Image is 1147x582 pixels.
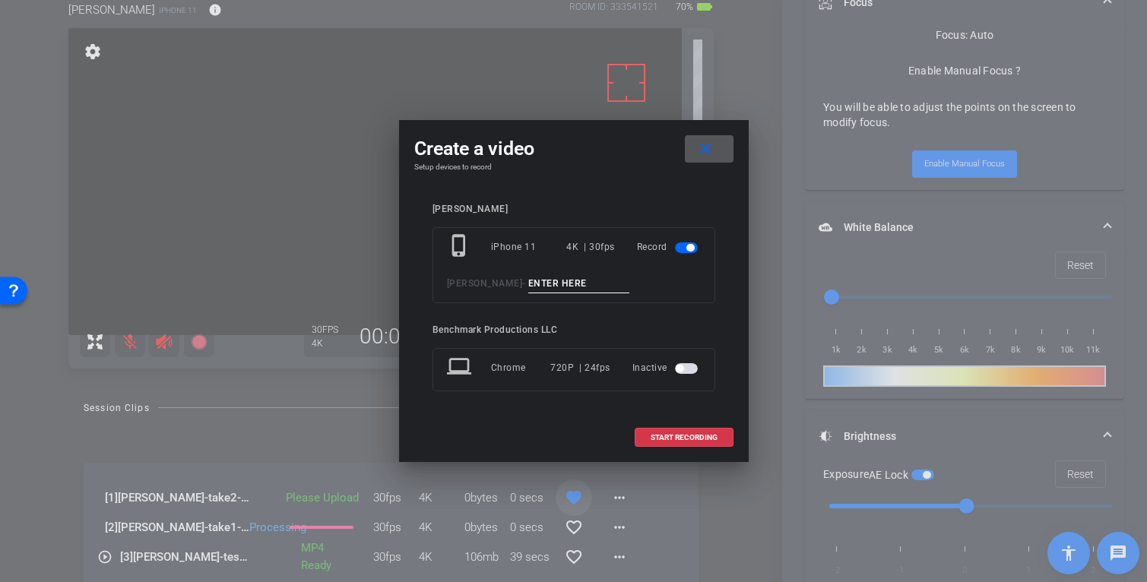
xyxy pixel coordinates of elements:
[433,324,715,336] div: Benchmark Productions LLC
[522,278,526,289] span: -
[414,163,734,172] h4: Setup devices to record
[528,274,630,293] input: ENTER HERE
[566,233,615,261] div: 4K | 30fps
[491,233,567,261] div: iPhone 11
[550,354,610,381] div: 720P | 24fps
[433,204,715,215] div: [PERSON_NAME]
[637,233,701,261] div: Record
[491,354,551,381] div: Chrome
[696,140,715,159] mat-icon: close
[635,428,734,447] button: START RECORDING
[651,434,718,441] span: START RECORDING
[447,233,474,261] mat-icon: phone_iphone
[632,354,701,381] div: Inactive
[414,135,734,163] div: Create a video
[447,354,474,381] mat-icon: laptop
[447,278,523,289] span: [PERSON_NAME]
